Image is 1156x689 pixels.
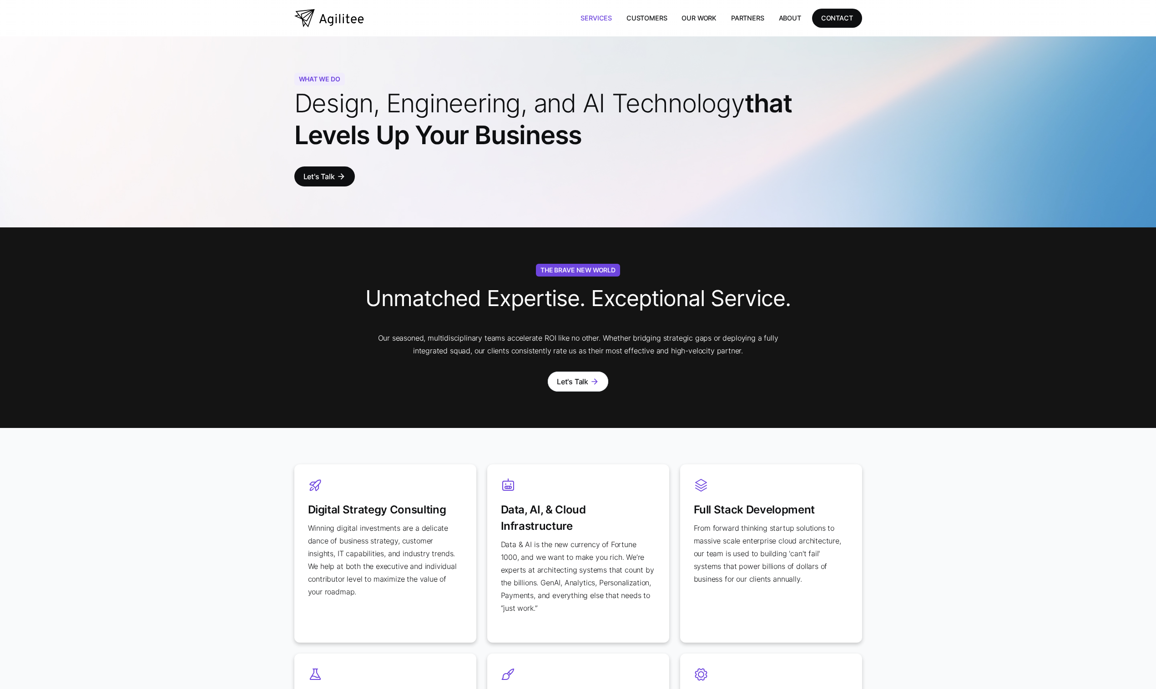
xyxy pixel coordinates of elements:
a: Services [573,9,619,27]
h3: Unmatched Expertise. Exceptional Service. [365,278,791,322]
div: arrow_forward [337,172,346,181]
div: arrow_forward [590,377,599,386]
h3: Data, AI, & Cloud Infrastructure [501,493,656,534]
h3: Digital Strategy Consulting [308,493,463,518]
div: The Brave New World [536,264,620,277]
div: WHAT WE DO [294,73,345,85]
a: Let's Talkarrow_forward [294,166,355,186]
h1: that Levels Up Your Business [294,87,862,151]
a: Our Work [674,9,724,27]
p: Winning digital investments are a delicate dance of business strategy, customer insights, IT capa... [308,522,463,598]
p: Our seasoned, multidisciplinary teams accelerate ROI like no other. Whether bridging strategic ga... [365,332,791,357]
span: Design, Engineering, and AI Technology [294,88,745,119]
a: Customers [619,9,674,27]
div: Let's Talk [303,170,335,183]
a: Partners [724,9,772,27]
a: CONTACT [812,9,862,27]
div: CONTACT [821,12,853,24]
a: Let's Talkarrow_forward [548,372,608,392]
p: Data & AI is the new currency of Fortune 1000, and we want to make you rich. We’re experts at arc... [501,538,656,614]
div: Let's Talk [557,375,588,388]
h3: Full Stack Development [694,493,848,518]
a: About [772,9,808,27]
p: From forward thinking startup solutions to massive scale enterprise cloud architecture, our team ... [694,522,848,585]
a: home [294,9,364,27]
